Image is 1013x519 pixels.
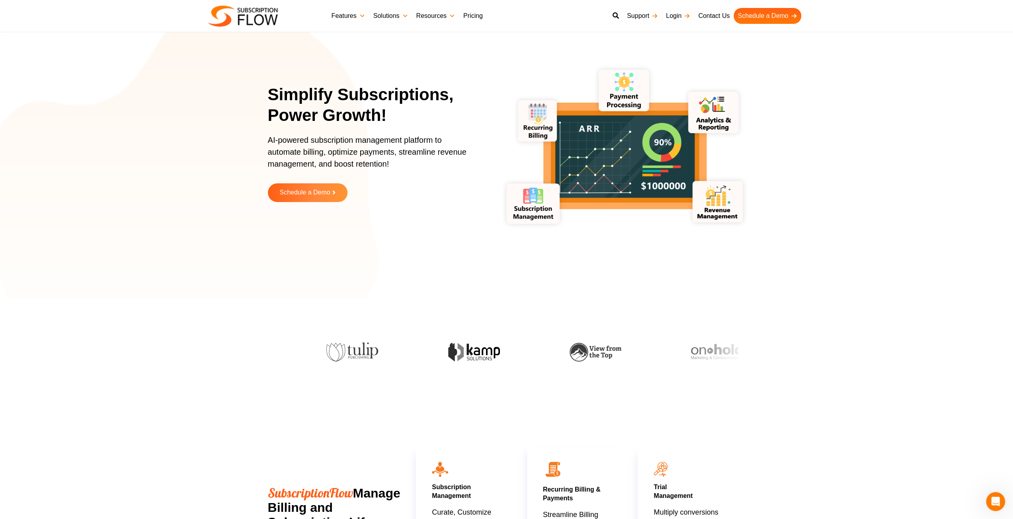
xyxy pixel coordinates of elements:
[328,8,369,24] a: Features
[543,486,601,502] a: Recurring Billing & Payments
[623,8,662,24] a: Support
[694,8,734,24] a: Contact Us
[568,343,620,362] img: view-from-the-top
[325,342,377,362] img: tulip-publishing
[654,484,693,499] a: TrialManagement
[662,8,694,24] a: Login
[279,189,330,196] span: Schedule a Demo
[447,343,498,362] img: kamp-solution
[459,8,487,24] a: Pricing
[208,6,278,27] img: Subscriptionflow
[369,8,412,24] a: Solutions
[268,183,347,202] a: Schedule a Demo
[268,84,485,126] h1: Simplify Subscriptions, Power Growth!
[432,484,471,499] a: Subscription Management
[734,8,801,24] a: Schedule a Demo
[412,8,459,24] a: Resources
[268,134,475,178] p: AI-powered subscription management platform to automate billing, optimize payments, streamline re...
[986,492,1005,511] iframe: Intercom live chat
[543,459,563,479] img: 02
[268,485,353,501] span: SubscriptionFlow
[432,462,448,477] img: icon10
[654,462,668,477] img: icon11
